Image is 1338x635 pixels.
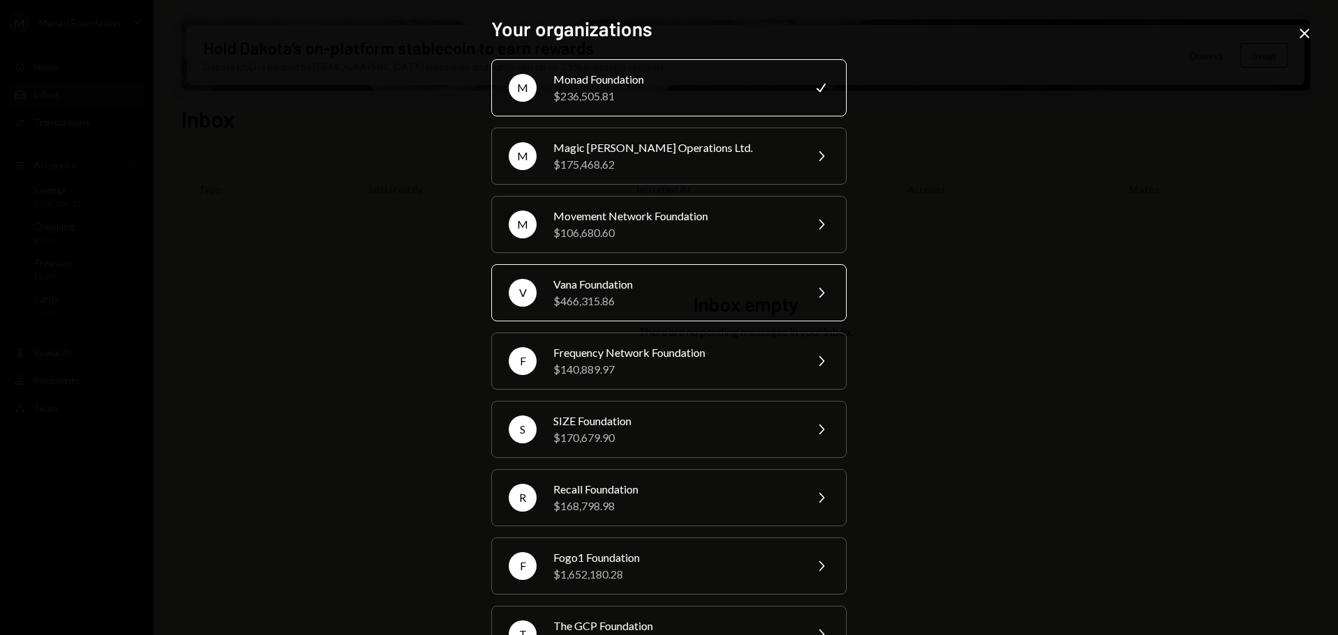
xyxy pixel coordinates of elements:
[553,549,796,566] div: Fogo1 Foundation
[491,59,847,116] button: MMonad Foundation$236,505.81
[509,484,537,512] div: R
[553,481,796,498] div: Recall Foundation
[553,139,796,156] div: Magic [PERSON_NAME] Operations Ltd.
[491,469,847,526] button: RRecall Foundation$168,798.98
[509,142,537,170] div: M
[509,415,537,443] div: S
[491,264,847,321] button: VVana Foundation$466,315.86
[553,344,796,361] div: Frequency Network Foundation
[509,552,537,580] div: F
[509,74,537,102] div: M
[553,498,796,514] div: $168,798.98
[491,196,847,253] button: MMovement Network Foundation$106,680.60
[553,224,796,241] div: $106,680.60
[553,71,796,88] div: Monad Foundation
[553,618,796,634] div: The GCP Foundation
[509,211,537,238] div: M
[491,128,847,185] button: MMagic [PERSON_NAME] Operations Ltd.$175,468.62
[553,429,796,446] div: $170,679.90
[491,332,847,390] button: FFrequency Network Foundation$140,889.97
[553,88,796,105] div: $236,505.81
[553,208,796,224] div: Movement Network Foundation
[509,279,537,307] div: V
[553,361,796,378] div: $140,889.97
[491,537,847,595] button: FFogo1 Foundation$1,652,180.28
[553,156,796,173] div: $175,468.62
[553,293,796,309] div: $466,315.86
[553,566,796,583] div: $1,652,180.28
[509,347,537,375] div: F
[553,413,796,429] div: SIZE Foundation
[491,401,847,458] button: SSIZE Foundation$170,679.90
[491,15,847,43] h2: Your organizations
[553,276,796,293] div: Vana Foundation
